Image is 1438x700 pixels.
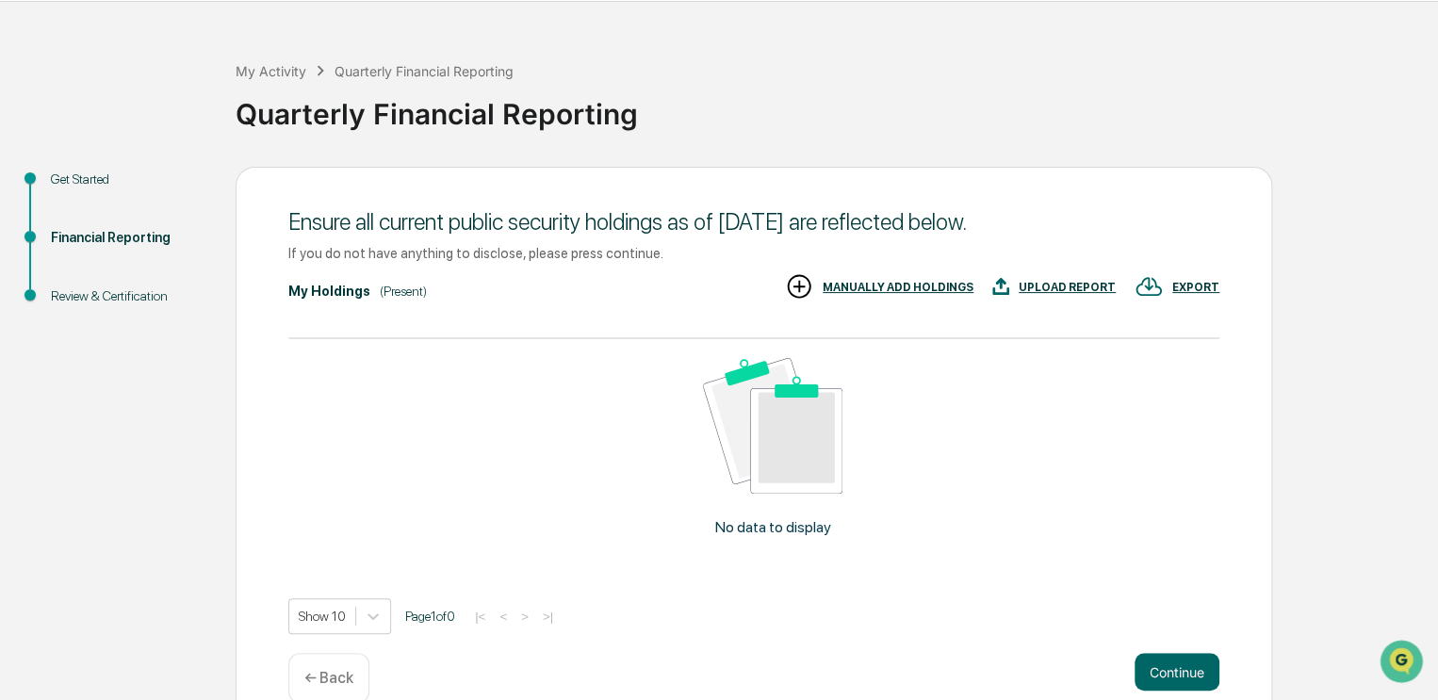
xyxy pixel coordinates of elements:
[11,230,129,264] a: 🖐️Preclearance
[19,144,53,178] img: 1746055101610-c473b297-6a78-478c-a979-82029cc54cd1
[137,239,152,254] div: 🗄️
[405,609,455,624] span: Page 1 of 0
[19,239,34,254] div: 🖐️
[64,163,238,178] div: We're available if you need us!
[823,281,973,294] div: MANUALLY ADD HOLDINGS
[304,669,353,687] p: ← Back
[1135,272,1163,301] img: EXPORT
[38,237,122,256] span: Preclearance
[1019,281,1116,294] div: UPLOAD REPORT
[494,609,513,625] button: <
[1172,281,1219,294] div: EXPORT
[703,358,842,495] img: No data
[288,208,1219,236] div: Ensure all current public security holdings as of [DATE] are reflected below.
[288,284,370,299] div: My Holdings
[1378,638,1429,689] iframe: Open customer support
[129,230,241,264] a: 🗄️Attestations
[288,245,1219,261] div: If you do not have anything to disclose, please press continue.
[335,63,514,79] div: Quarterly Financial Reporting
[51,170,205,189] div: Get Started
[19,275,34,290] div: 🔎
[785,272,813,301] img: MANUALLY ADD HOLDINGS
[992,272,1009,301] img: UPLOAD REPORT
[19,40,343,70] p: How can we help?
[236,82,1429,131] div: Quarterly Financial Reporting
[188,319,228,334] span: Pylon
[11,266,126,300] a: 🔎Data Lookup
[38,273,119,292] span: Data Lookup
[1135,653,1219,691] button: Continue
[320,150,343,172] button: Start new chat
[537,609,559,625] button: >|
[715,518,831,536] p: No data to display
[236,63,306,79] div: My Activity
[133,318,228,334] a: Powered byPylon
[51,228,205,248] div: Financial Reporting
[515,609,534,625] button: >
[64,144,309,163] div: Start new chat
[380,284,427,299] div: (Present)
[51,286,205,306] div: Review & Certification
[469,609,491,625] button: |<
[155,237,234,256] span: Attestations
